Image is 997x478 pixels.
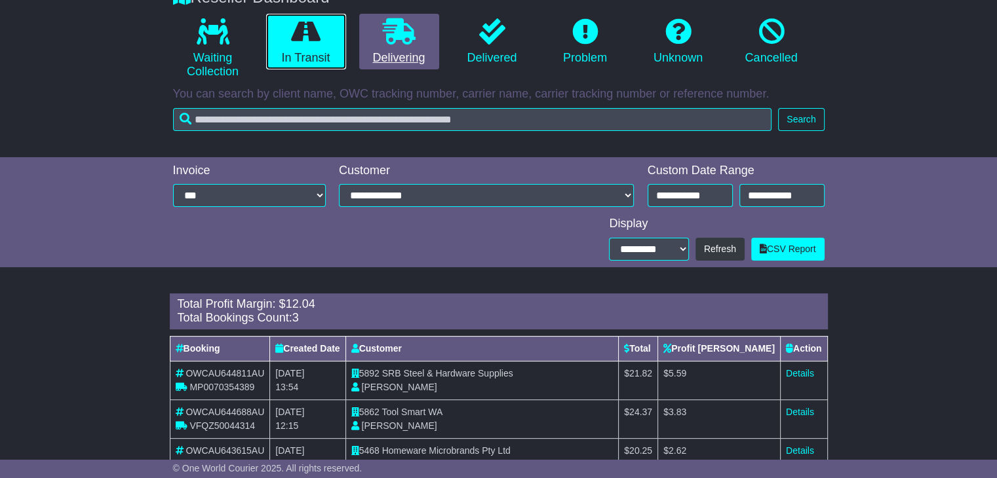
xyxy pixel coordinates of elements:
[266,14,346,70] a: In Transit
[270,336,345,361] th: Created Date
[189,459,254,469] span: MP0070196007
[189,382,254,392] span: MP0070354389
[619,361,658,399] td: $
[695,238,745,261] button: Refresh
[778,108,824,131] button: Search
[382,445,511,456] span: Homeware Microbrands Pty Ltd
[292,311,299,324] span: 3
[545,14,625,70] a: Problem
[658,438,781,477] td: $
[186,445,264,456] span: OWCAU643615AU
[359,445,380,456] span: 5468
[286,297,315,310] span: 12.04
[619,399,658,438] td: $
[381,407,442,417] span: Tool Smart WA
[275,445,304,456] span: [DATE]
[173,463,362,473] span: © One World Courier 2025. All rights reserved.
[345,336,619,361] th: Customer
[780,336,827,361] th: Action
[178,297,820,312] div: Total Profit Margin: $
[359,368,380,378] span: 5892
[619,336,658,361] th: Total
[658,361,781,399] td: $
[178,311,820,325] div: Total Bookings Count:
[189,420,255,431] span: VFQZ50044314
[452,14,532,70] a: Delivered
[609,217,824,231] div: Display
[275,382,298,392] span: 13:54
[629,368,652,378] span: 21.82
[275,420,298,431] span: 12:15
[339,164,635,178] div: Customer
[275,407,304,417] span: [DATE]
[648,164,825,178] div: Custom Date Range
[669,368,686,378] span: 5.59
[751,238,825,261] a: CSV Report
[786,368,814,378] a: Details
[173,87,825,101] p: You can search by client name, OWC tracking number, carrier name, carrier tracking number or refe...
[275,459,298,469] span: 13:55
[173,14,253,84] a: Waiting Collection
[275,368,304,378] span: [DATE]
[786,407,814,417] a: Details
[361,382,437,392] span: [PERSON_NAME]
[186,368,264,378] span: OWCAU644811AU
[658,399,781,438] td: $
[669,407,686,417] span: 3.83
[619,438,658,477] td: $
[732,14,811,70] a: Cancelled
[382,368,513,378] span: SRB Steel & Hardware Supplies
[361,420,437,431] span: [PERSON_NAME]
[170,336,270,361] th: Booking
[361,459,437,469] span: [PERSON_NAME]
[359,14,439,70] a: Delivering
[629,445,652,456] span: 20.25
[359,407,380,417] span: 5862
[629,407,652,417] span: 24.37
[786,445,814,456] a: Details
[173,164,326,178] div: Invoice
[669,445,686,456] span: 2.62
[638,14,718,70] a: Unknown
[186,407,264,417] span: OWCAU644688AU
[658,336,781,361] th: Profit [PERSON_NAME]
